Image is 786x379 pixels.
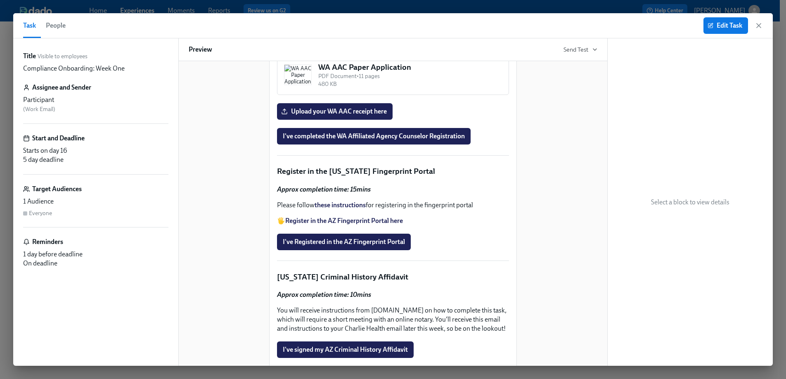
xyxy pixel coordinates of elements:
label: Title [23,52,36,61]
h6: Assignee and Sender [32,83,91,92]
div: Approx completion time: 10mins You will receive instructions from [DOMAIN_NAME] on how to complet... [276,289,510,334]
span: Task [23,20,36,31]
span: Edit Task [709,21,742,30]
div: On deadline [23,259,168,268]
span: Visible to employees [38,52,88,60]
div: Register in the [US_STATE] Fingerprint Portal [276,165,510,178]
div: Participant [23,95,168,104]
span: People [46,20,66,31]
div: 1 day before deadline [23,250,168,259]
p: Compliance Onboarding: Week One [23,64,125,73]
button: Edit Task [703,17,748,34]
h6: Target Audiences [32,185,82,194]
h6: Start and Deadline [32,134,85,143]
h6: Preview [189,45,212,54]
div: Upload your WA AAC receipt here [276,102,510,121]
div: [US_STATE] Criminal History Affidavit [276,271,510,283]
div: WA AAC Paper ApplicationWA AAC Paper ApplicationPDF Document•11 pages480 KB [276,54,510,96]
div: 1 Audience [23,197,168,206]
div: I've signed my AZ Criminal History Affidavit [276,341,510,359]
div: Approx completion time: 15mins Please followthese instructionsfor registering in the fingerprint ... [276,184,510,226]
div: Everyone [29,209,52,217]
div: Select a block to view details [608,38,773,366]
span: ( Work Email ) [23,106,55,113]
div: I've Registered in the AZ Fingerprint Portal [276,233,510,251]
div: I've completed the WA Affiliated Agency Counselor Registration [276,127,510,145]
span: 5 day deadline [23,156,64,163]
h6: Reminders [32,237,63,246]
div: Starts on day 16 [23,146,168,155]
button: Send Test [563,45,597,54]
